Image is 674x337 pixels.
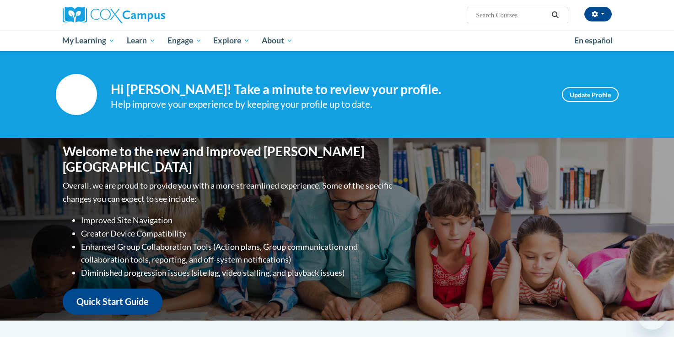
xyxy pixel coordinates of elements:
span: Learn [127,35,156,46]
input: Search Courses [475,10,548,21]
a: Engage [162,30,208,51]
span: Engage [167,35,202,46]
a: Update Profile [562,87,619,102]
iframe: Button to launch messaging window [637,300,667,330]
li: Improved Site Navigation [81,214,394,227]
h1: Welcome to the new and improved [PERSON_NAME][GEOGRAPHIC_DATA] [63,144,394,174]
div: Help improve your experience by keeping your profile up to date. [111,97,548,112]
img: Cox Campus [63,7,165,23]
a: Cox Campus [63,7,237,23]
li: Enhanced Group Collaboration Tools (Action plans, Group communication and collaboration tools, re... [81,240,394,267]
a: Learn [121,30,162,51]
a: Quick Start Guide [63,289,162,315]
li: Diminished progression issues (site lag, video stalling, and playback issues) [81,266,394,279]
button: Search [548,10,562,21]
button: Account Settings [584,7,612,21]
p: Overall, we are proud to provide you with a more streamlined experience. Some of the specific cha... [63,179,394,205]
span: About [262,35,293,46]
span: En español [574,36,613,45]
span: My Learning [62,35,115,46]
a: My Learning [57,30,121,51]
div: Main menu [49,30,625,51]
a: Explore [207,30,256,51]
li: Greater Device Compatibility [81,227,394,240]
a: En español [568,31,619,50]
span: Explore [213,35,250,46]
a: About [256,30,299,51]
img: Profile Image [56,74,97,115]
h4: Hi [PERSON_NAME]! Take a minute to review your profile. [111,82,548,97]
